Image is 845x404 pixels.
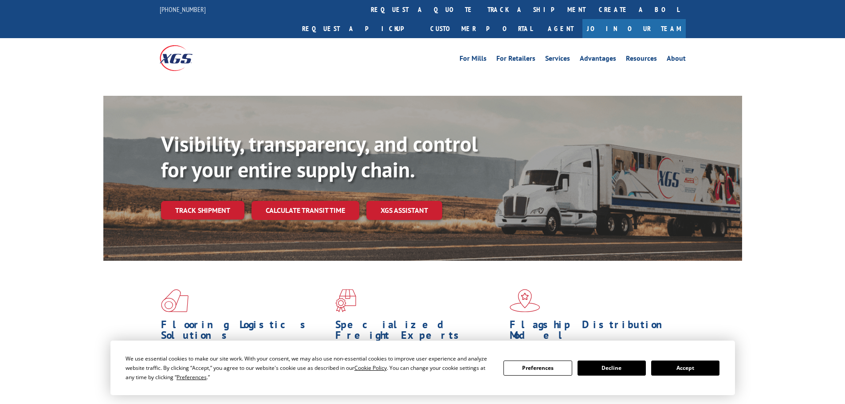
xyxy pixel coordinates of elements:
[177,373,207,381] span: Preferences
[252,201,359,220] a: Calculate transit time
[161,319,329,345] h1: Flooring Logistics Solutions
[503,361,572,376] button: Preferences
[510,319,677,345] h1: Flagship Distribution Model
[460,55,487,65] a: For Mills
[651,361,719,376] button: Accept
[126,354,493,382] div: We use essential cookies to make our site work. With your consent, we may also use non-essential ...
[496,55,535,65] a: For Retailers
[161,289,189,312] img: xgs-icon-total-supply-chain-intelligence-red
[626,55,657,65] a: Resources
[160,5,206,14] a: [PHONE_NUMBER]
[667,55,686,65] a: About
[161,130,478,183] b: Visibility, transparency, and control for your entire supply chain.
[510,289,540,312] img: xgs-icon-flagship-distribution-model-red
[539,19,582,38] a: Agent
[354,364,387,372] span: Cookie Policy
[366,201,442,220] a: XGS ASSISTANT
[335,319,503,345] h1: Specialized Freight Experts
[424,19,539,38] a: Customer Portal
[580,55,616,65] a: Advantages
[110,341,735,395] div: Cookie Consent Prompt
[582,19,686,38] a: Join Our Team
[295,19,424,38] a: Request a pickup
[335,289,356,312] img: xgs-icon-focused-on-flooring-red
[578,361,646,376] button: Decline
[545,55,570,65] a: Services
[161,201,244,220] a: Track shipment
